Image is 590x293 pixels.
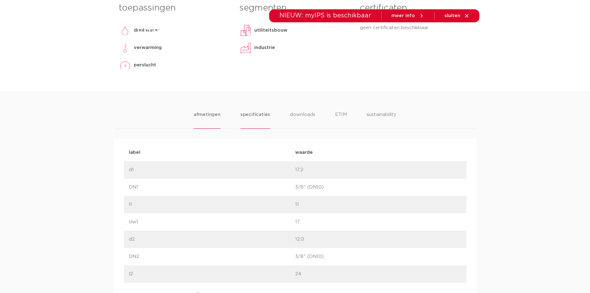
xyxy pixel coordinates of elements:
p: waarde [295,149,461,156]
span: sluiten [444,13,460,18]
p: d2 [129,236,295,243]
img: verwarming [119,42,131,54]
a: sluiten [444,13,470,19]
p: DN1 [129,184,295,191]
img: industrie [239,42,252,54]
p: l2 [129,270,295,278]
img: perslucht [119,59,131,71]
p: 12,0 [295,236,461,243]
p: 17,2 [295,166,461,174]
p: slw1 [129,218,295,226]
a: services [364,22,384,47]
div: my IPS [448,22,455,47]
p: DN2 [129,253,295,260]
a: meer info [391,13,424,19]
p: 3/8" (DN10) [295,253,461,260]
a: toepassingen [280,22,313,47]
li: specificaties [240,111,270,129]
p: industrie [254,44,275,51]
a: producten [211,22,236,47]
li: afmetingen [194,111,221,129]
p: 24 [295,270,461,278]
p: label [129,149,295,156]
nav: Menu [211,22,417,47]
p: perslucht [134,61,156,69]
a: over ons [396,22,417,47]
span: meer info [391,13,415,18]
li: downloads [290,111,315,129]
p: 3/8" (DN10) [295,184,461,191]
li: ETIM [335,111,347,129]
li: sustainability [367,111,396,129]
p: l1 [129,201,295,208]
a: downloads [325,22,352,47]
a: markten [248,22,268,47]
p: verwarming [134,44,162,51]
span: NIEUW: myIPS is beschikbaar [279,12,371,19]
p: 17 [295,218,461,226]
p: d1 [129,166,295,174]
p: 11 [295,201,461,208]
